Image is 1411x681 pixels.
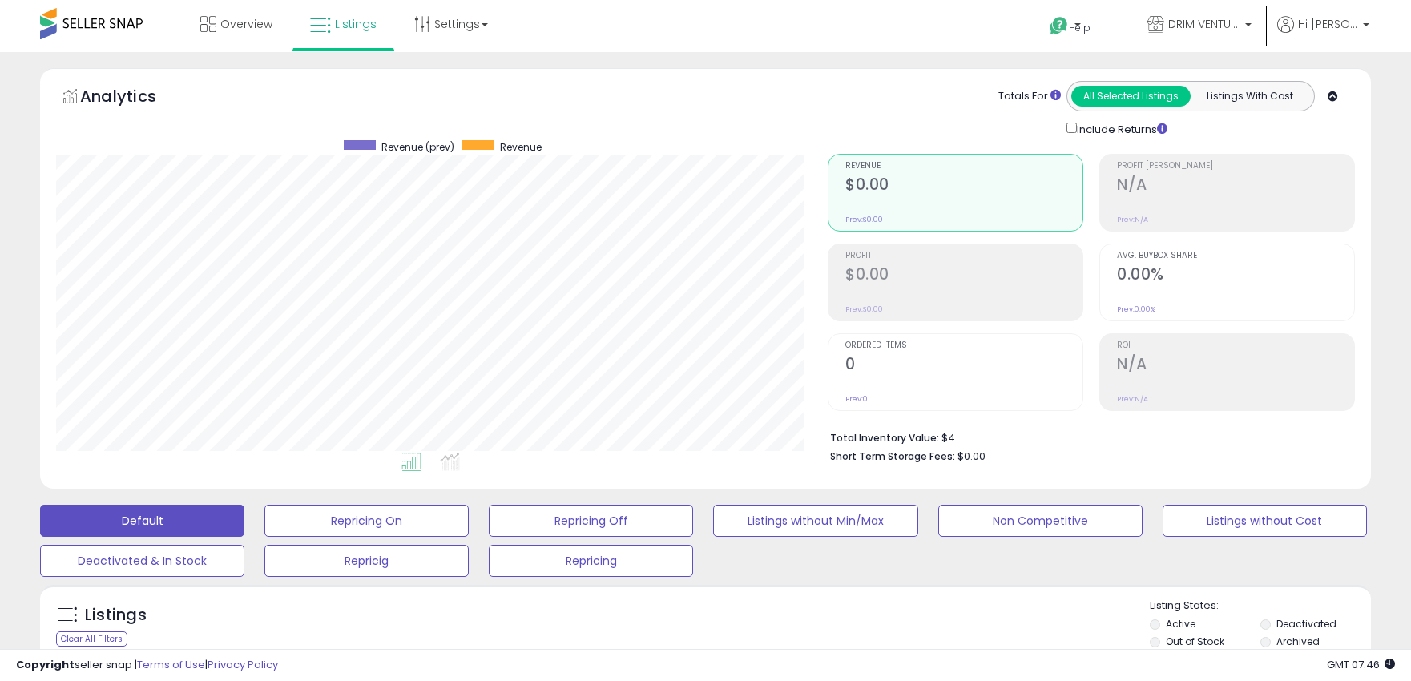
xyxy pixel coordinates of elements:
[1163,505,1367,537] button: Listings without Cost
[998,89,1061,104] div: Totals For
[1190,86,1309,107] button: Listings With Cost
[40,545,244,577] button: Deactivated & In Stock
[845,304,883,314] small: Prev: $0.00
[1168,16,1240,32] span: DRIM VENTURES LLC
[1117,215,1148,224] small: Prev: N/A
[845,215,883,224] small: Prev: $0.00
[40,505,244,537] button: Default
[500,140,542,154] span: Revenue
[208,657,278,672] a: Privacy Policy
[1276,617,1336,631] label: Deactivated
[1117,252,1354,260] span: Avg. Buybox Share
[1117,304,1155,314] small: Prev: 0.00%
[381,140,454,154] span: Revenue (prev)
[713,505,917,537] button: Listings without Min/Max
[264,505,469,537] button: Repricing On
[1276,635,1320,648] label: Archived
[845,162,1082,171] span: Revenue
[56,631,127,647] div: Clear All Filters
[1117,265,1354,287] h2: 0.00%
[137,657,205,672] a: Terms of Use
[16,658,278,673] div: seller snap | |
[845,175,1082,197] h2: $0.00
[85,604,147,627] h5: Listings
[489,505,693,537] button: Repricing Off
[1071,86,1191,107] button: All Selected Listings
[845,394,868,404] small: Prev: 0
[1069,21,1091,34] span: Help
[1166,617,1195,631] label: Active
[335,16,377,32] span: Listings
[1117,394,1148,404] small: Prev: N/A
[845,265,1082,287] h2: $0.00
[830,431,939,445] b: Total Inventory Value:
[1166,635,1224,648] label: Out of Stock
[1049,16,1069,36] i: Get Help
[80,85,187,111] h5: Analytics
[1327,657,1395,672] span: 2025-08-11 07:46 GMT
[845,341,1082,350] span: Ordered Items
[1117,355,1354,377] h2: N/A
[938,505,1143,537] button: Non Competitive
[16,657,75,672] strong: Copyright
[1054,119,1187,138] div: Include Returns
[220,16,272,32] span: Overview
[1117,175,1354,197] h2: N/A
[1117,341,1354,350] span: ROI
[1277,16,1369,52] a: Hi [PERSON_NAME]
[264,545,469,577] button: Repricig
[957,449,986,464] span: $0.00
[1150,598,1371,614] p: Listing States:
[1298,16,1358,32] span: Hi [PERSON_NAME]
[830,449,955,463] b: Short Term Storage Fees:
[830,427,1343,446] li: $4
[845,355,1082,377] h2: 0
[1117,162,1354,171] span: Profit [PERSON_NAME]
[1037,4,1122,52] a: Help
[489,545,693,577] button: Repricing
[845,252,1082,260] span: Profit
